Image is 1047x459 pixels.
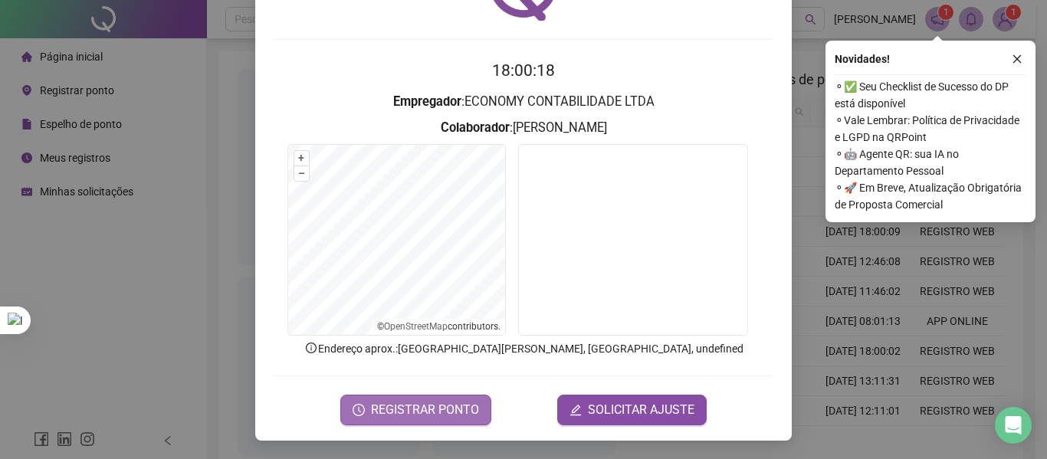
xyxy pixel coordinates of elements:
button: REGISTRAR PONTO [340,395,491,425]
span: clock-circle [353,404,365,416]
button: + [294,151,309,166]
div: Open Intercom Messenger [995,407,1032,444]
span: SOLICITAR AJUSTE [588,401,694,419]
span: edit [569,404,582,416]
a: OpenStreetMap [384,321,448,332]
span: ⚬ 🚀 Em Breve, Atualização Obrigatória de Proposta Comercial [835,179,1026,213]
span: ⚬ ✅ Seu Checklist de Sucesso do DP está disponível [835,78,1026,112]
h3: : ECONOMY CONTABILIDADE LTDA [274,92,773,112]
strong: Empregador [393,94,461,109]
button: – [294,166,309,181]
span: close [1012,54,1022,64]
span: Novidades ! [835,51,890,67]
span: ⚬ Vale Lembrar: Política de Privacidade e LGPD na QRPoint [835,112,1026,146]
span: ⚬ 🤖 Agente QR: sua IA no Departamento Pessoal [835,146,1026,179]
time: 18:00:18 [492,61,555,80]
span: REGISTRAR PONTO [371,401,479,419]
button: editSOLICITAR AJUSTE [557,395,707,425]
li: © contributors. [377,321,501,332]
strong: Colaborador [441,120,510,135]
h3: : [PERSON_NAME] [274,118,773,138]
span: info-circle [304,341,318,355]
p: Endereço aprox. : [GEOGRAPHIC_DATA][PERSON_NAME], [GEOGRAPHIC_DATA], undefined [274,340,773,357]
